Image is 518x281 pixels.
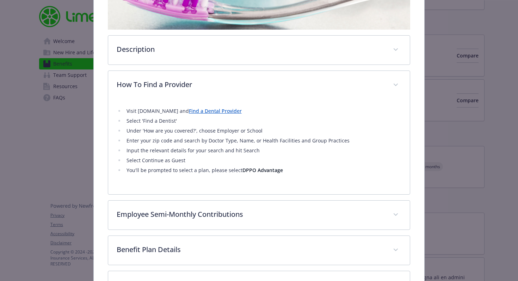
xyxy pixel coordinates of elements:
div: How To Find a Provider [108,71,410,100]
li: Select Continue as Guest​ [124,156,402,165]
div: Benefit Plan Details [108,236,410,265]
div: How To Find a Provider [108,100,410,194]
p: Employee Semi-Monthly Contributions [117,209,385,220]
li: Enter your zip code and search by Doctor Type, Name, or Health Facilities and Group Practices​ [124,136,402,145]
p: Benefit Plan Details [117,244,385,255]
p: Description [117,44,385,55]
strong: DPPO Advantage [242,167,283,173]
li: Visit [DOMAIN_NAME] and ​ [124,107,402,115]
li: You'll be prompted to select a plan, please select [124,166,402,175]
a: Find a Dental Provider [189,108,242,114]
li: Input the relevant details for your search and hit Search​ [124,146,402,155]
div: Employee Semi-Monthly Contributions [108,201,410,230]
p: How To Find a Provider [117,79,385,90]
li: Under 'How are you covered?', choose Employer or School​ [124,127,402,135]
li: Select 'Find a Dentist'​ [124,117,402,125]
div: Description [108,36,410,65]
